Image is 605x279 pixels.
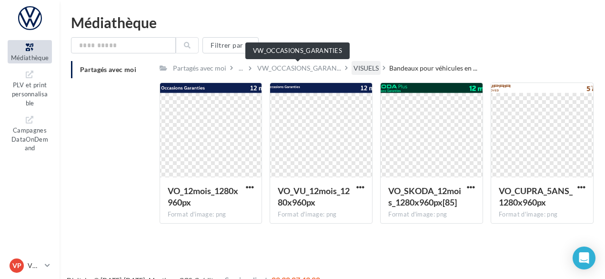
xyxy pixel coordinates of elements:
[389,63,477,73] span: Bandeaux pour véhicules en ...
[8,40,52,63] a: Médiathèque
[71,15,594,30] div: Médiathèque
[257,63,341,73] span: VW_OCCASIONS_GARAN...
[499,186,573,207] span: VO_CUPRA_5ANS_1280x960px
[12,261,21,270] span: VP
[168,210,254,219] div: Format d'image: png
[353,63,379,73] div: VISUELS
[28,261,41,270] p: VW-PLV
[11,124,48,152] span: Campagnes DataOnDemand
[168,186,238,207] span: VO_12mois_1280x960px
[499,210,585,219] div: Format d'image: png
[245,42,350,59] div: VW_OCCASIONS_GARANTIES
[278,186,350,207] span: VO_VU_12mois_1280x960px
[388,186,461,207] span: VO_SKODA_12mois_1280x960px[85]
[388,210,475,219] div: Format d'image: png
[80,65,136,73] span: Partagés avec moi
[8,113,52,154] a: Campagnes DataOnDemand
[12,79,48,106] span: PLV et print personnalisable
[11,54,49,62] span: Médiathèque
[202,37,259,53] button: Filtrer par
[237,62,245,75] div: ...
[173,63,226,73] div: Partagés avec moi
[8,257,52,275] a: VP VW-PLV
[278,210,364,219] div: Format d'image: png
[573,247,595,269] div: Open Intercom Messenger
[8,67,52,109] a: PLV et print personnalisable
